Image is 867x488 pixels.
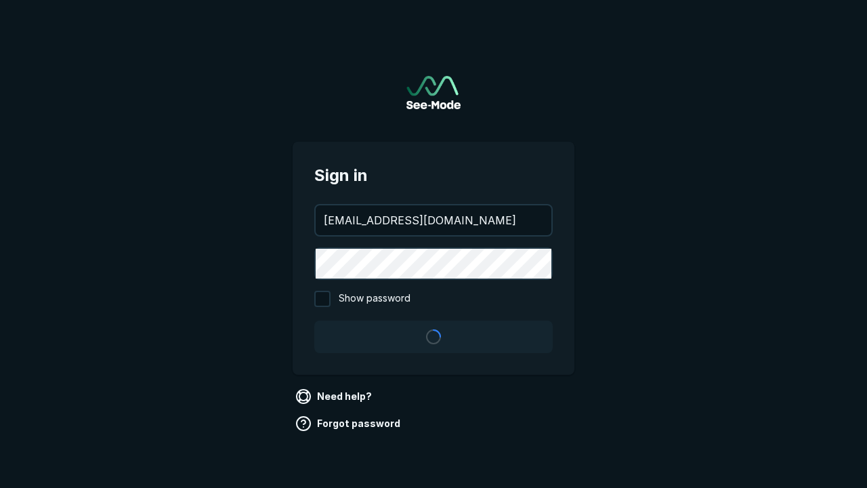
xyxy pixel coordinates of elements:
span: Show password [339,291,410,307]
a: Forgot password [293,413,406,434]
a: Go to sign in [406,76,461,109]
input: your@email.com [316,205,551,235]
img: See-Mode Logo [406,76,461,109]
span: Sign in [314,163,553,188]
a: Need help? [293,386,377,407]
